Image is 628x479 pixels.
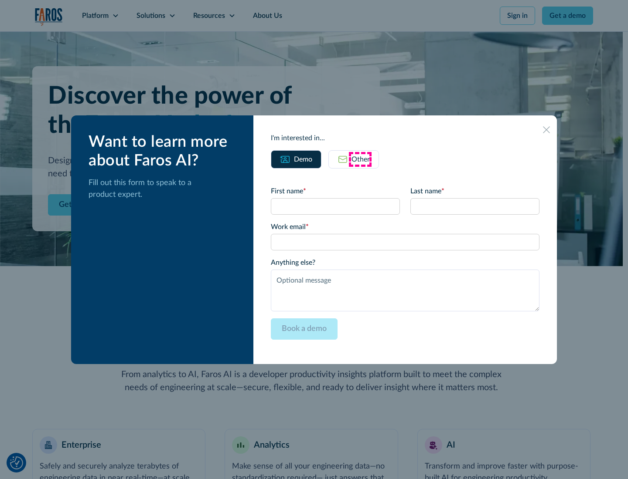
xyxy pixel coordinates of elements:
[271,257,539,268] label: Anything else?
[271,133,539,143] div: I'm interested in...
[271,222,539,232] label: Work email
[410,186,539,196] label: Last name
[294,154,312,165] div: Demo
[352,154,370,165] div: Other
[271,318,338,340] input: Book a demo
[89,177,239,201] p: Fill out this form to speak to a product expert.
[271,186,539,347] form: Email Form
[271,186,400,196] label: First name
[89,133,239,170] div: Want to learn more about Faros AI?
